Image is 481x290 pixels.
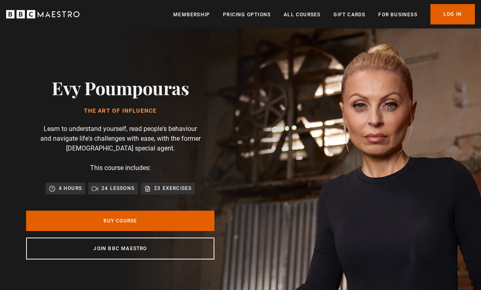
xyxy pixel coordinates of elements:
[6,8,79,20] svg: BBC Maestro
[52,108,189,114] h1: The Art of Influence
[378,11,417,19] a: For business
[26,211,214,231] a: Buy Course
[101,184,135,192] p: 24 lessons
[333,11,365,19] a: Gift Cards
[26,238,214,259] a: Join BBC Maestro
[52,77,189,98] h2: Evy Poumpouras
[90,163,151,173] p: This course includes:
[59,184,82,192] p: 4 hours
[154,184,192,192] p: 23 exercises
[39,124,202,153] p: Learn to understand yourself, read people's behaviour and navigate life's challenges with ease, w...
[173,11,210,19] a: Membership
[223,11,271,19] a: Pricing Options
[284,11,320,19] a: All Courses
[430,4,475,24] a: Log In
[173,4,475,24] nav: Primary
